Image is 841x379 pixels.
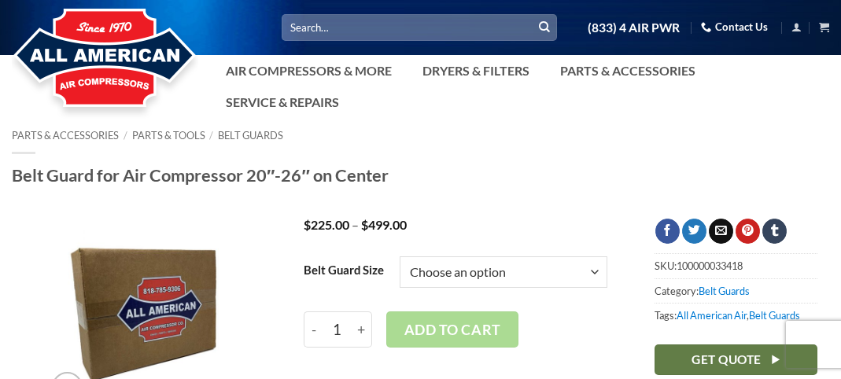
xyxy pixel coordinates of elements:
a: Parts & Tools [132,129,205,142]
a: View cart [819,17,829,37]
input: Reduce quantity of Belt Guard for Air Compressor 20"-26" on Center [304,311,323,348]
button: Submit [533,16,556,39]
a: Email to a Friend [709,219,733,244]
span: SKU: [655,253,817,278]
a: Belt Guards [218,129,283,142]
button: Add to cart [386,311,518,348]
a: Share on Tumblr [762,219,787,244]
span: – [352,217,359,232]
nav: Breadcrumb [12,130,829,142]
a: All American Air [677,309,747,322]
input: Product quantity [323,311,352,348]
a: Parts & Accessories [12,129,119,142]
a: Share on Twitter [682,219,706,244]
a: Dryers & Filters [413,55,539,86]
a: Contact Us [701,15,768,39]
a: Login [791,17,802,37]
span: $ [304,217,311,232]
span: 100000033418 [677,259,743,272]
a: Get Quote [655,344,817,375]
a: Belt Guards [699,285,750,297]
span: Get Quote [692,350,761,370]
a: Service & Repairs [216,86,349,118]
a: Parts & Accessories [551,55,705,86]
span: Category: [655,278,817,303]
a: (833) 4 AIR PWR [588,14,680,42]
input: Search… [282,14,557,40]
input: Increase quantity of Belt Guard for Air Compressor 20"-26" on Center [352,311,372,348]
h1: Belt Guard for Air Compressor 20″-26″ on Center [12,164,829,186]
a: Air Compressors & More [216,55,401,86]
a: Share on Facebook [655,219,680,244]
span: $ [361,217,368,232]
a: Belt Guards [749,309,800,322]
span: / [209,129,213,142]
a: Pin on Pinterest [736,219,760,244]
bdi: 225.00 [304,217,349,232]
span: Tags: , [655,303,817,327]
span: / [124,129,127,142]
label: Belt Guard Size [304,264,384,277]
bdi: 499.00 [361,217,407,232]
